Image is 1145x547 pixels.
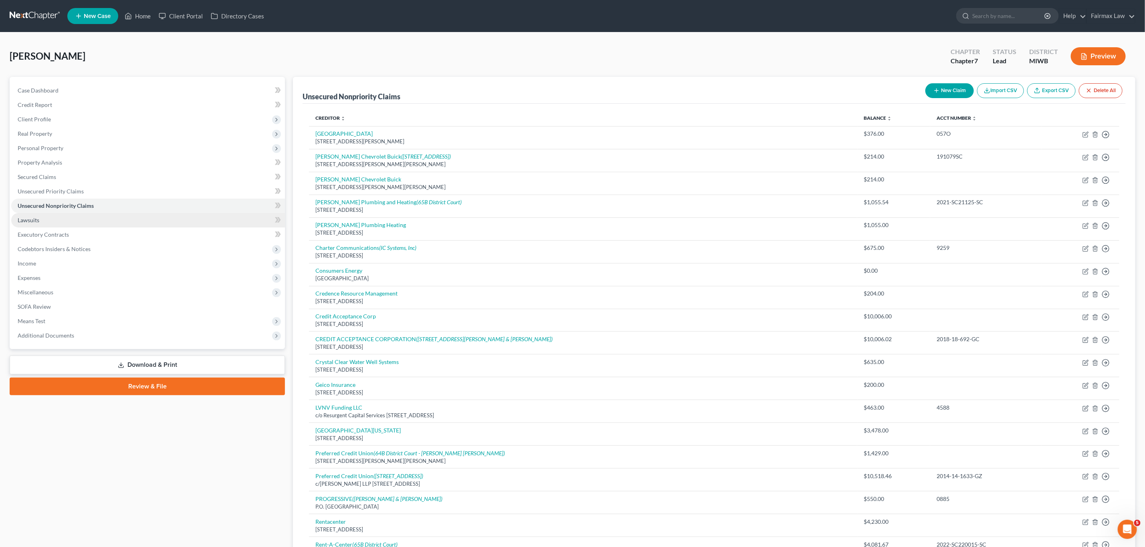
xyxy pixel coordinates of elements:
a: Lawsuits [11,213,285,227]
div: [STREET_ADDRESS] [315,389,851,396]
span: Case Dashboard [18,87,59,94]
div: Status [993,47,1016,56]
div: 2021-SC21125-SC [937,198,1036,206]
div: c/o Resurgent Capital Services [STREET_ADDRESS] [315,412,851,419]
a: Preferred Credit Union([STREET_ADDRESS]) [315,473,423,479]
span: SOFA Review [18,303,51,310]
a: PROGRESSIVE([PERSON_NAME] & [PERSON_NAME]) [315,495,442,502]
a: Directory Cases [207,9,268,23]
div: $3,478.00 [864,426,924,434]
div: [STREET_ADDRESS][PERSON_NAME][PERSON_NAME] [315,183,851,191]
div: Unsecured Nonpriority Claims [303,92,400,101]
div: 057O [937,130,1036,138]
span: Credit Report [18,101,52,108]
div: $0.00 [864,267,924,275]
div: $214.00 [864,175,924,183]
div: $10,518.46 [864,472,924,480]
div: $204.00 [864,290,924,298]
button: New Claim [925,83,974,98]
span: Unsecured Nonpriority Claims [18,202,94,209]
div: [STREET_ADDRESS] [315,206,851,214]
div: [STREET_ADDRESS][PERSON_NAME] [315,138,851,145]
div: [GEOGRAPHIC_DATA] [315,275,851,282]
div: 9259 [937,244,1036,252]
div: MIWB [1029,56,1058,66]
div: 0885 [937,495,1036,503]
a: Executory Contracts [11,227,285,242]
span: 5 [1134,520,1141,526]
span: Miscellaneous [18,289,53,296]
i: (IC Systems, Inc) [379,244,416,251]
i: ([STREET_ADDRESS][PERSON_NAME] & [PERSON_NAME]) [416,336,553,342]
a: [GEOGRAPHIC_DATA][US_STATE] [315,427,401,434]
span: New Case [84,13,111,19]
a: Review & File [10,378,285,395]
a: [PERSON_NAME] Chevrolet Buick([STREET_ADDRESS]) [315,153,451,160]
a: Export CSV [1027,83,1076,98]
div: P.O. [GEOGRAPHIC_DATA] [315,503,851,511]
a: Crystal Clear Water Well Systems [315,358,399,365]
i: unfold_more [972,116,977,121]
span: Property Analysis [18,159,62,166]
a: Preferred Credit Union(64B District Court - [PERSON_NAME] [PERSON_NAME]) [315,450,505,457]
span: Means Test [18,318,45,324]
iframe: Intercom live chat [1118,520,1137,539]
span: Personal Property [18,145,63,151]
i: unfold_more [341,116,345,121]
i: unfold_more [887,116,892,121]
div: $675.00 [864,244,924,252]
div: [STREET_ADDRESS] [315,434,851,442]
div: $376.00 [864,130,924,138]
a: Unsecured Nonpriority Claims [11,199,285,213]
a: Balance unfold_more [864,115,892,121]
button: Import CSV [977,83,1024,98]
span: Unsecured Priority Claims [18,188,84,195]
a: Geico Insurance [315,381,355,388]
div: $550.00 [864,495,924,503]
i: ([STREET_ADDRESS]) [374,473,423,479]
div: 2014-14-1633-GZ [937,472,1036,480]
i: ([STREET_ADDRESS]) [401,153,451,160]
div: $4,230.00 [864,518,924,526]
span: Lawsuits [18,217,39,223]
div: Chapter [951,56,980,66]
a: Download & Print [10,356,285,374]
span: Income [18,260,36,267]
div: $10,006.00 [864,312,924,320]
a: Help [1059,9,1086,23]
span: Codebtors Insiders & Notices [18,245,91,252]
div: [STREET_ADDRESS] [315,229,851,237]
div: $10,006.02 [864,335,924,343]
div: 4588 [937,404,1036,412]
div: Lead [993,56,1016,66]
a: Property Analysis [11,155,285,170]
i: (64B District Court - [PERSON_NAME] [PERSON_NAME]) [374,450,505,457]
a: Client Portal [155,9,207,23]
a: Credit Report [11,98,285,112]
i: ([PERSON_NAME] & [PERSON_NAME]) [352,495,442,502]
button: Preview [1071,47,1126,65]
div: [STREET_ADDRESS] [315,320,851,328]
i: (65B District Court) [416,199,462,205]
a: CREDIT ACCEPTANCE CORPORATION([STREET_ADDRESS][PERSON_NAME] & [PERSON_NAME]) [315,336,553,342]
span: Secured Claims [18,173,56,180]
div: [STREET_ADDRESS] [315,343,851,351]
div: [STREET_ADDRESS][PERSON_NAME][PERSON_NAME] [315,457,851,465]
div: $463.00 [864,404,924,412]
div: $1,055.54 [864,198,924,206]
a: Charter Communications(IC Systems, Inc) [315,244,416,251]
a: Unsecured Priority Claims [11,184,285,199]
a: Acct Number unfold_more [937,115,977,121]
a: SOFA Review [11,300,285,314]
a: [PERSON_NAME] Plumbing and Heating(65B District Court) [315,199,462,205]
a: Fairmax Law [1087,9,1135,23]
input: Search by name... [972,8,1046,23]
a: Credit Acceptance Corp [315,313,376,320]
a: [PERSON_NAME] Plumbing Heating [315,221,406,228]
a: Home [121,9,155,23]
span: Expenses [18,274,40,281]
span: Client Profile [18,116,51,123]
div: [STREET_ADDRESS] [315,252,851,259]
a: Credence Resource Management [315,290,398,297]
div: [STREET_ADDRESS] [315,526,851,533]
